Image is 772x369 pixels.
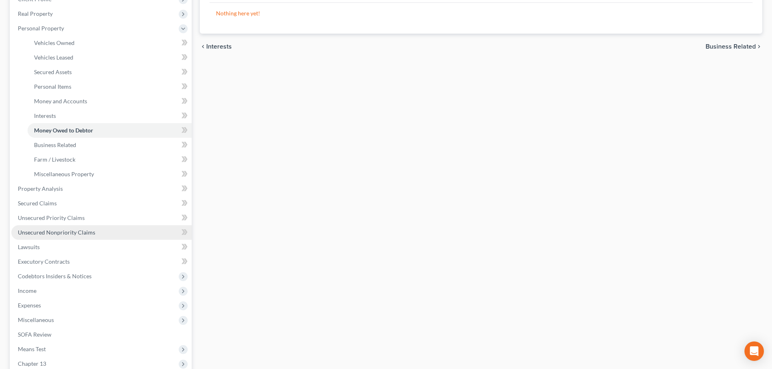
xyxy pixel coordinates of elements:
[34,156,75,163] span: Farm / Livestock
[18,346,46,352] span: Means Test
[18,273,92,279] span: Codebtors Insiders & Notices
[18,331,51,338] span: SOFA Review
[28,50,192,65] a: Vehicles Leased
[18,360,46,367] span: Chapter 13
[18,258,70,265] span: Executory Contracts
[18,243,40,250] span: Lawsuits
[18,10,53,17] span: Real Property
[11,240,192,254] a: Lawsuits
[28,109,192,123] a: Interests
[11,225,192,240] a: Unsecured Nonpriority Claims
[34,83,71,90] span: Personal Items
[200,43,206,50] i: chevron_left
[34,141,76,148] span: Business Related
[11,211,192,225] a: Unsecured Priority Claims
[28,152,192,167] a: Farm / Livestock
[18,287,36,294] span: Income
[28,36,192,50] a: Vehicles Owned
[18,229,95,236] span: Unsecured Nonpriority Claims
[11,327,192,342] a: SOFA Review
[18,200,57,207] span: Secured Claims
[216,9,746,17] p: Nothing here yet!
[18,185,63,192] span: Property Analysis
[28,123,192,138] a: Money Owed to Debtor
[18,302,41,309] span: Expenses
[28,138,192,152] a: Business Related
[756,43,762,50] i: chevron_right
[18,25,64,32] span: Personal Property
[11,196,192,211] a: Secured Claims
[706,43,762,50] button: Business Related chevron_right
[206,43,232,50] span: Interests
[18,214,85,221] span: Unsecured Priority Claims
[744,341,764,361] div: Open Intercom Messenger
[11,181,192,196] a: Property Analysis
[34,39,75,46] span: Vehicles Owned
[34,171,94,177] span: Miscellaneous Property
[34,54,73,61] span: Vehicles Leased
[28,94,192,109] a: Money and Accounts
[18,316,54,323] span: Miscellaneous
[34,112,56,119] span: Interests
[706,43,756,50] span: Business Related
[200,43,232,50] button: chevron_left Interests
[11,254,192,269] a: Executory Contracts
[34,127,93,134] span: Money Owed to Debtor
[28,167,192,181] a: Miscellaneous Property
[34,68,72,75] span: Secured Assets
[34,98,87,105] span: Money and Accounts
[28,79,192,94] a: Personal Items
[28,65,192,79] a: Secured Assets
